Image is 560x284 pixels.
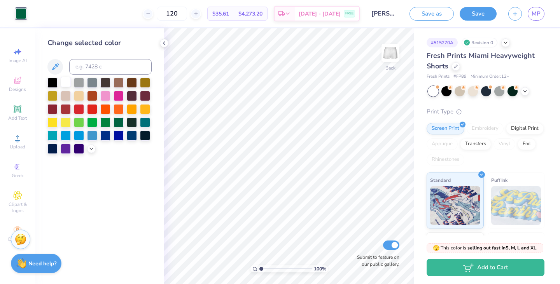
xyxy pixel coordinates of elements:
strong: Need help? [28,260,56,267]
span: 🫣 [433,244,439,252]
img: Back [383,45,398,61]
span: Clipart & logos [4,201,31,214]
div: Vinyl [493,138,515,150]
div: Print Type [427,107,544,116]
div: Embroidery [467,123,504,134]
div: Change selected color [47,38,152,48]
div: Revision 0 [462,38,497,47]
span: FREE [345,11,353,16]
a: MP [528,7,544,21]
span: Minimum Order: 12 + [471,73,509,80]
span: This color is . [433,244,537,251]
span: Decorate [8,236,27,242]
span: MP [532,9,541,18]
button: Save [460,7,497,21]
button: Save as [409,7,454,21]
div: Back [385,64,395,71]
span: Upload [10,144,25,150]
button: Add to Cart [427,259,544,276]
div: Foil [518,138,536,150]
span: Image AI [9,57,27,64]
label: Submit to feature on our public gallery. [353,254,399,268]
span: Standard [430,176,451,184]
div: Rhinestones [427,154,464,166]
div: Transfers [460,138,491,150]
span: Designs [9,86,26,92]
strong: selling out fast in S, M, L and XL [467,245,536,251]
div: Digital Print [506,123,544,134]
span: $4,273.20 [238,10,262,18]
span: Fresh Prints Miami Heavyweight Shorts [427,51,535,71]
img: Standard [430,186,480,225]
img: Puff Ink [491,186,541,225]
span: Fresh Prints [427,73,450,80]
span: Add Text [8,115,27,121]
span: [DATE] - [DATE] [299,10,341,18]
div: Screen Print [427,123,464,134]
span: $35.61 [212,10,229,18]
input: e.g. 7428 c [69,59,152,75]
input: – – [157,7,187,21]
span: Puff Ink [491,176,507,184]
input: Untitled Design [366,6,404,21]
div: # 515270A [427,38,458,47]
span: Greek [12,172,24,179]
div: Applique [427,138,458,150]
span: # FP89 [453,73,467,80]
span: 100 % [314,265,326,272]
